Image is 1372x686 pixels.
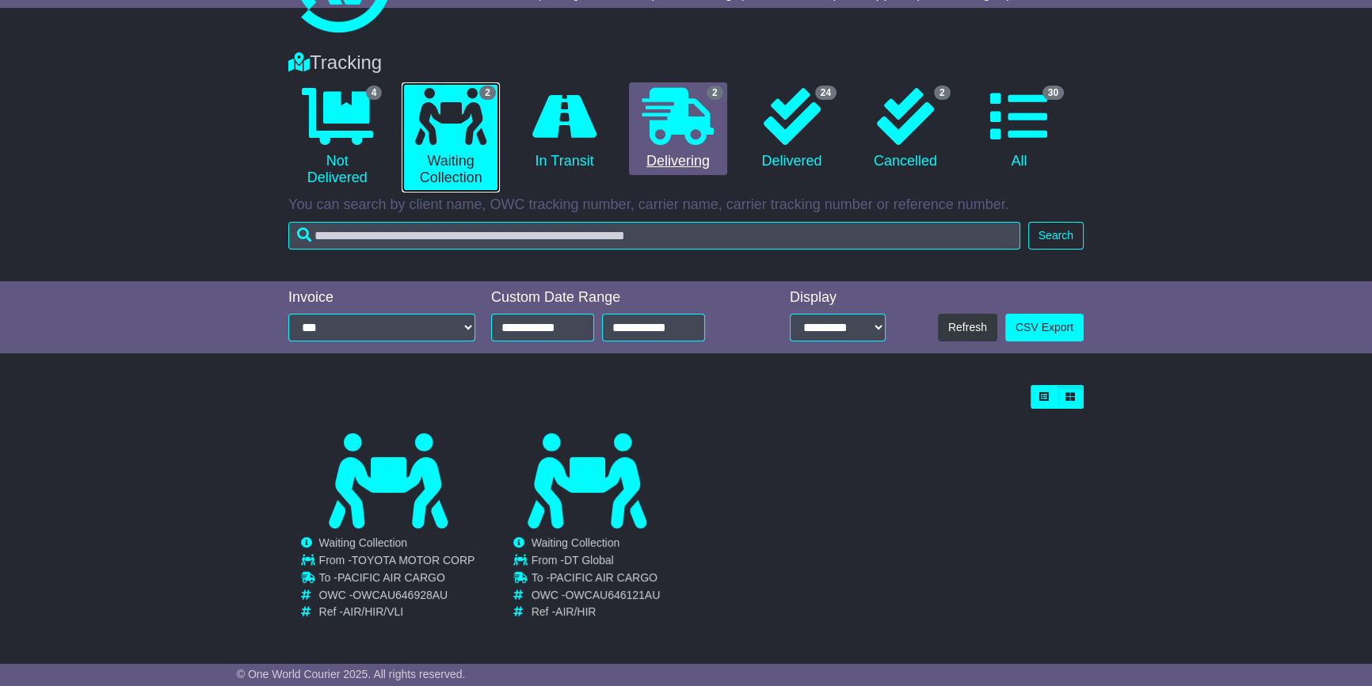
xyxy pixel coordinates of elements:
[319,571,475,589] td: To -
[743,82,840,176] a: 24 Delivered
[319,536,408,549] span: Waiting Collection
[402,82,499,192] a: 2 Waiting Collection
[934,86,951,100] span: 2
[564,554,614,566] span: DT Global
[353,589,448,601] span: OWCAU646928AU
[319,554,475,571] td: From -
[479,86,496,100] span: 2
[516,82,613,176] a: In Transit
[555,605,596,618] span: AIR/HIR
[790,289,886,307] div: Display
[532,554,661,571] td: From -
[319,605,475,619] td: Ref -
[565,589,660,601] span: OWCAU646121AU
[1005,314,1084,341] a: CSV Export
[856,82,954,176] a: 2 Cancelled
[352,554,475,566] span: TOYOTA MOTOR CORP
[288,82,386,192] a: 4 Not Delivered
[550,571,657,584] span: PACIFIC AIR CARGO
[970,82,1068,176] a: 30 All
[532,571,661,589] td: To -
[629,82,726,176] a: 2 Delivering
[532,589,661,606] td: OWC -
[491,289,745,307] div: Custom Date Range
[366,86,383,100] span: 4
[288,289,475,307] div: Invoice
[532,536,620,549] span: Waiting Collection
[319,589,475,606] td: OWC -
[938,314,997,341] button: Refresh
[280,51,1092,74] div: Tracking
[707,86,723,100] span: 2
[237,668,466,680] span: © One World Courier 2025. All rights reserved.
[288,196,1084,214] p: You can search by client name, OWC tracking number, carrier name, carrier tracking number or refe...
[343,605,403,618] span: AIR/HIR/VLI
[532,605,661,619] td: Ref -
[1042,86,1064,100] span: 30
[1028,222,1084,250] button: Search
[815,86,837,100] span: 24
[337,571,445,584] span: PACIFIC AIR CARGO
